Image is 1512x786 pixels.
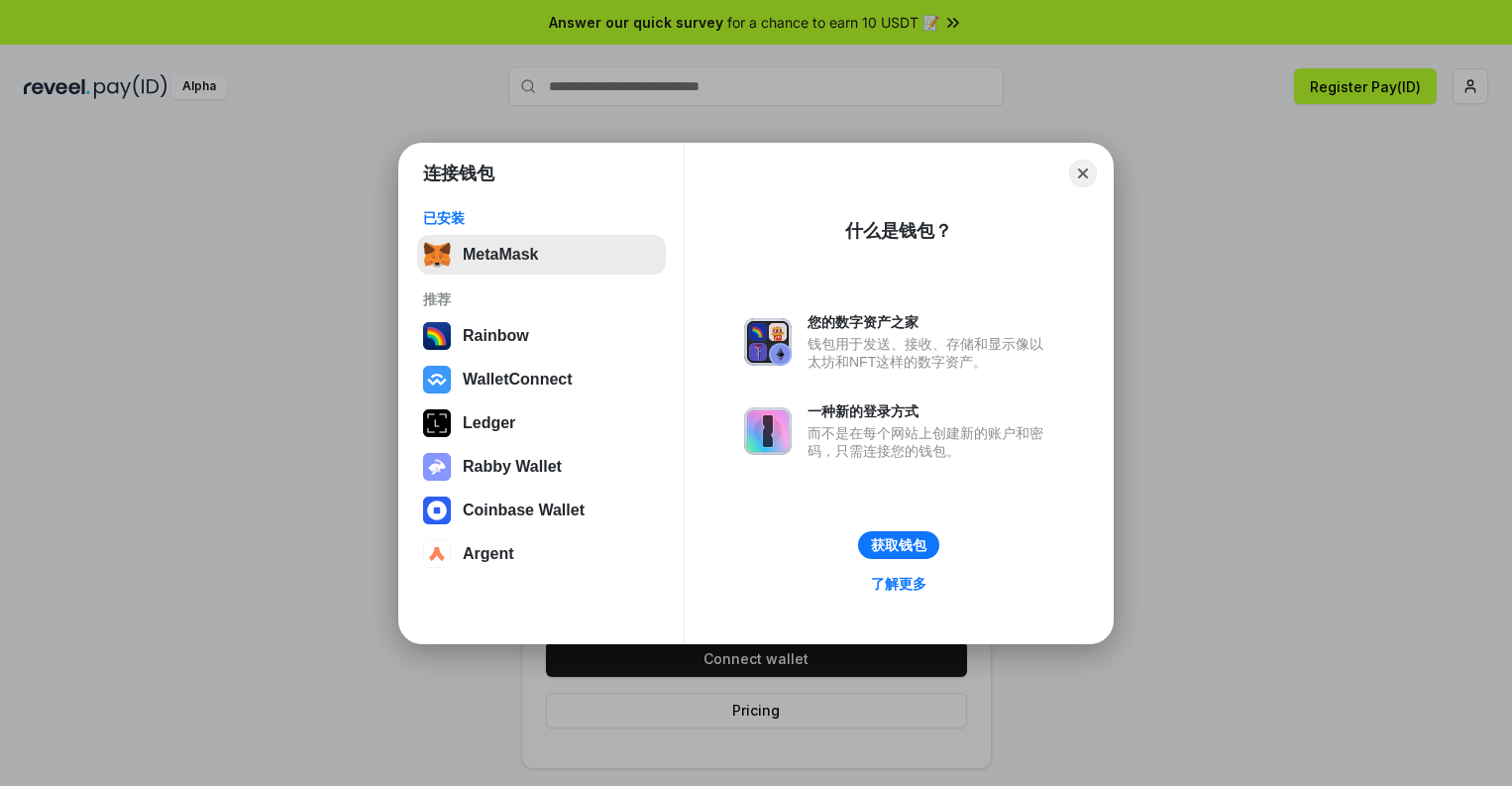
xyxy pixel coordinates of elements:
img: svg+xml,%3Csvg%20width%3D%22120%22%20height%3D%22120%22%20viewBox%3D%220%200%20120%20120%22%20fil... [423,322,451,350]
div: 一种新的登录方式 [808,402,1053,420]
h1: 连接钱包 [423,162,494,185]
button: 获取钱包 [858,531,939,559]
img: svg+xml,%3Csvg%20width%3D%2228%22%20height%3D%2228%22%20viewBox%3D%220%200%2028%2028%22%20fill%3D... [423,497,451,524]
div: 您的数字资产之家 [808,313,1053,331]
img: svg+xml,%3Csvg%20width%3D%2228%22%20height%3D%2228%22%20viewBox%3D%220%200%2028%2028%22%20fill%3D... [423,366,451,393]
div: 推荐 [423,290,660,308]
img: svg+xml,%3Csvg%20xmlns%3D%22http%3A%2F%2Fwww.w3.org%2F2000%2Fsvg%22%20fill%3D%22none%22%20viewBox... [744,318,792,366]
div: Argent [463,545,514,563]
button: Close [1069,160,1097,187]
button: Coinbase Wallet [417,491,666,530]
img: svg+xml,%3Csvg%20fill%3D%22none%22%20height%3D%2233%22%20viewBox%3D%220%200%2035%2033%22%20width%... [423,241,451,269]
img: svg+xml,%3Csvg%20xmlns%3D%22http%3A%2F%2Fwww.w3.org%2F2000%2Fsvg%22%20fill%3D%22none%22%20viewBox... [744,407,792,455]
div: 获取钱包 [871,536,926,554]
div: 了解更多 [871,575,926,593]
button: Rainbow [417,316,666,356]
div: Coinbase Wallet [463,502,585,519]
div: 钱包用于发送、接收、存储和显示像以太坊和NFT这样的数字资产。 [808,335,1053,371]
img: svg+xml,%3Csvg%20xmlns%3D%22http%3A%2F%2Fwww.w3.org%2F2000%2Fsvg%22%20fill%3D%22none%22%20viewBox... [423,453,451,481]
div: 什么是钱包？ [845,219,952,243]
button: Argent [417,534,666,574]
button: MetaMask [417,235,666,275]
button: Ledger [417,403,666,443]
div: Rabby Wallet [463,458,562,476]
button: WalletConnect [417,360,666,399]
img: svg+xml,%3Csvg%20width%3D%2228%22%20height%3D%2228%22%20viewBox%3D%220%200%2028%2028%22%20fill%3D... [423,540,451,568]
button: Rabby Wallet [417,447,666,487]
a: 了解更多 [859,571,938,597]
div: 而不是在每个网站上创建新的账户和密码，只需连接您的钱包。 [808,424,1053,460]
div: Rainbow [463,327,529,345]
div: MetaMask [463,246,538,264]
div: Ledger [463,414,515,432]
div: WalletConnect [463,371,573,389]
div: 已安装 [423,209,660,227]
img: svg+xml,%3Csvg%20xmlns%3D%22http%3A%2F%2Fwww.w3.org%2F2000%2Fsvg%22%20width%3D%2228%22%20height%3... [423,409,451,437]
